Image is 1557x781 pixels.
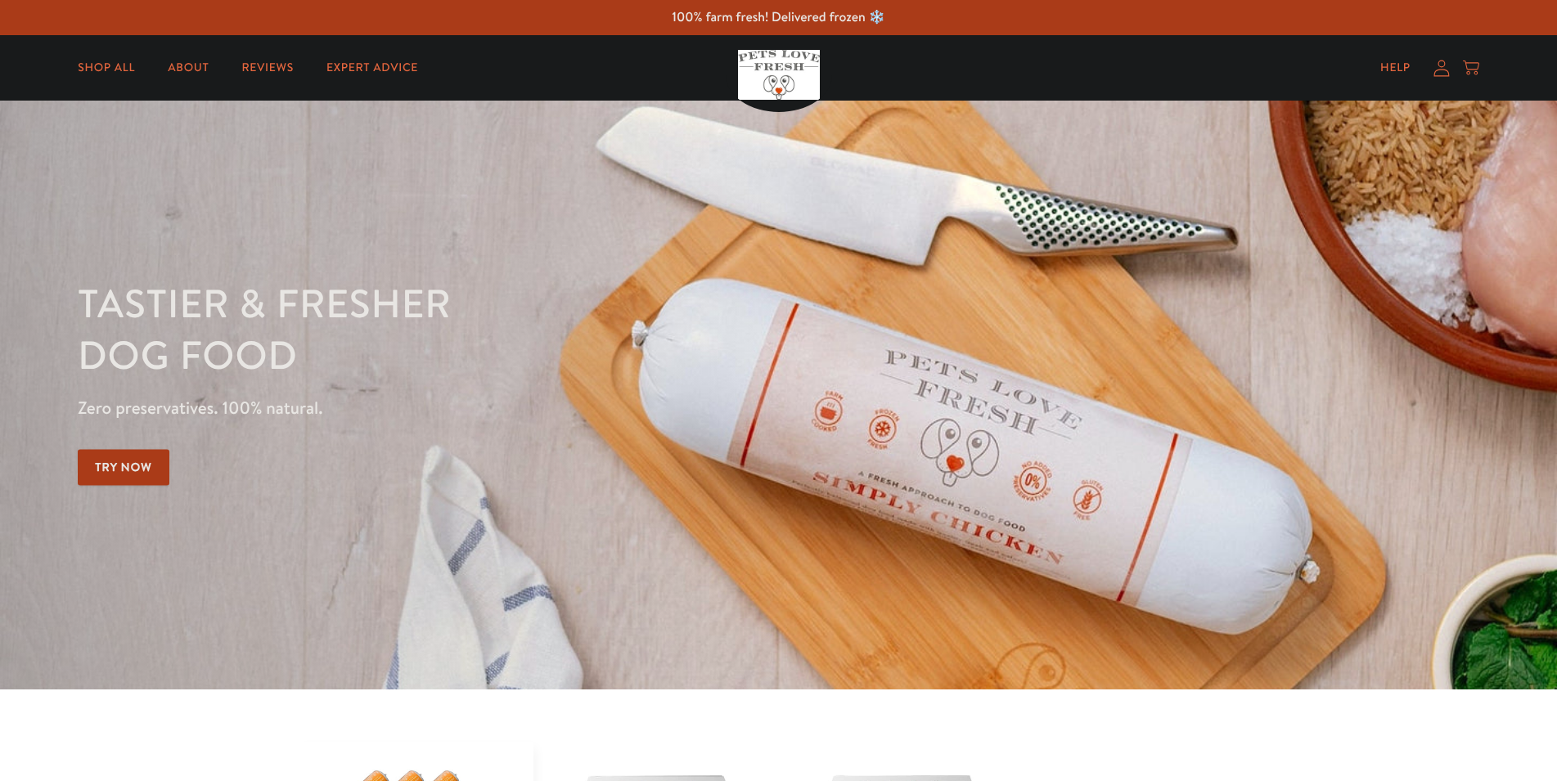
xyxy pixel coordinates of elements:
[228,52,306,84] a: Reviews
[1367,52,1424,84] a: Help
[78,279,1012,381] h1: Tastier & fresher dog food
[313,52,431,84] a: Expert Advice
[738,50,820,100] img: Pets Love Fresh
[65,52,148,84] a: Shop All
[78,393,1012,423] p: Zero preservatives. 100% natural.
[155,52,222,84] a: About
[78,449,169,486] a: Try Now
